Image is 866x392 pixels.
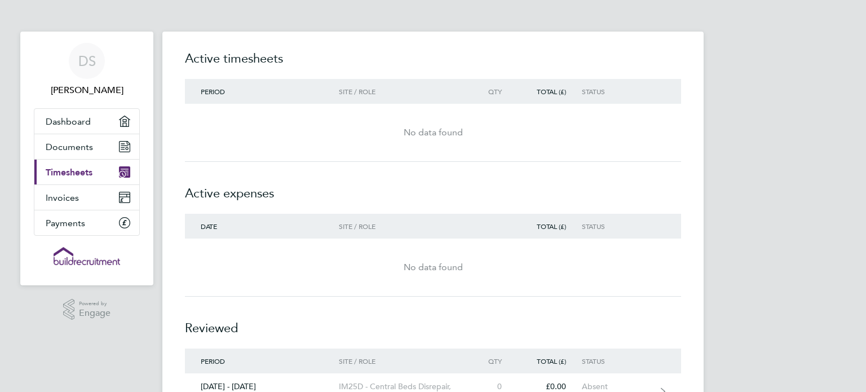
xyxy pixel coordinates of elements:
[78,54,96,68] span: DS
[46,167,92,178] span: Timesheets
[201,356,225,365] span: Period
[79,309,111,318] span: Engage
[46,116,91,127] span: Dashboard
[46,192,79,203] span: Invoices
[582,357,651,365] div: Status
[468,357,518,365] div: Qty
[34,109,139,134] a: Dashboard
[185,222,339,230] div: Date
[34,185,139,210] a: Invoices
[185,382,339,391] div: [DATE] - [DATE]
[79,299,111,309] span: Powered by
[34,83,140,97] span: Danny Sweeney
[582,222,651,230] div: Status
[34,43,140,97] a: DS[PERSON_NAME]
[201,87,225,96] span: Period
[582,87,651,95] div: Status
[34,134,139,159] a: Documents
[518,222,582,230] div: Total (£)
[185,162,681,214] h2: Active expenses
[518,87,582,95] div: Total (£)
[185,297,681,349] h2: Reviewed
[468,382,518,391] div: 0
[518,382,582,391] div: £0.00
[34,210,139,235] a: Payments
[518,357,582,365] div: Total (£)
[468,87,518,95] div: Qty
[63,299,111,320] a: Powered byEngage
[54,247,120,265] img: buildrec-logo-retina.png
[185,261,681,274] div: No data found
[185,126,681,139] div: No data found
[46,218,85,228] span: Payments
[185,50,681,79] h2: Active timesheets
[20,32,153,285] nav: Main navigation
[34,160,139,184] a: Timesheets
[34,247,140,265] a: Go to home page
[339,222,468,230] div: Site / Role
[582,382,651,391] div: Absent
[339,87,468,95] div: Site / Role
[46,142,93,152] span: Documents
[339,357,468,365] div: Site / Role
